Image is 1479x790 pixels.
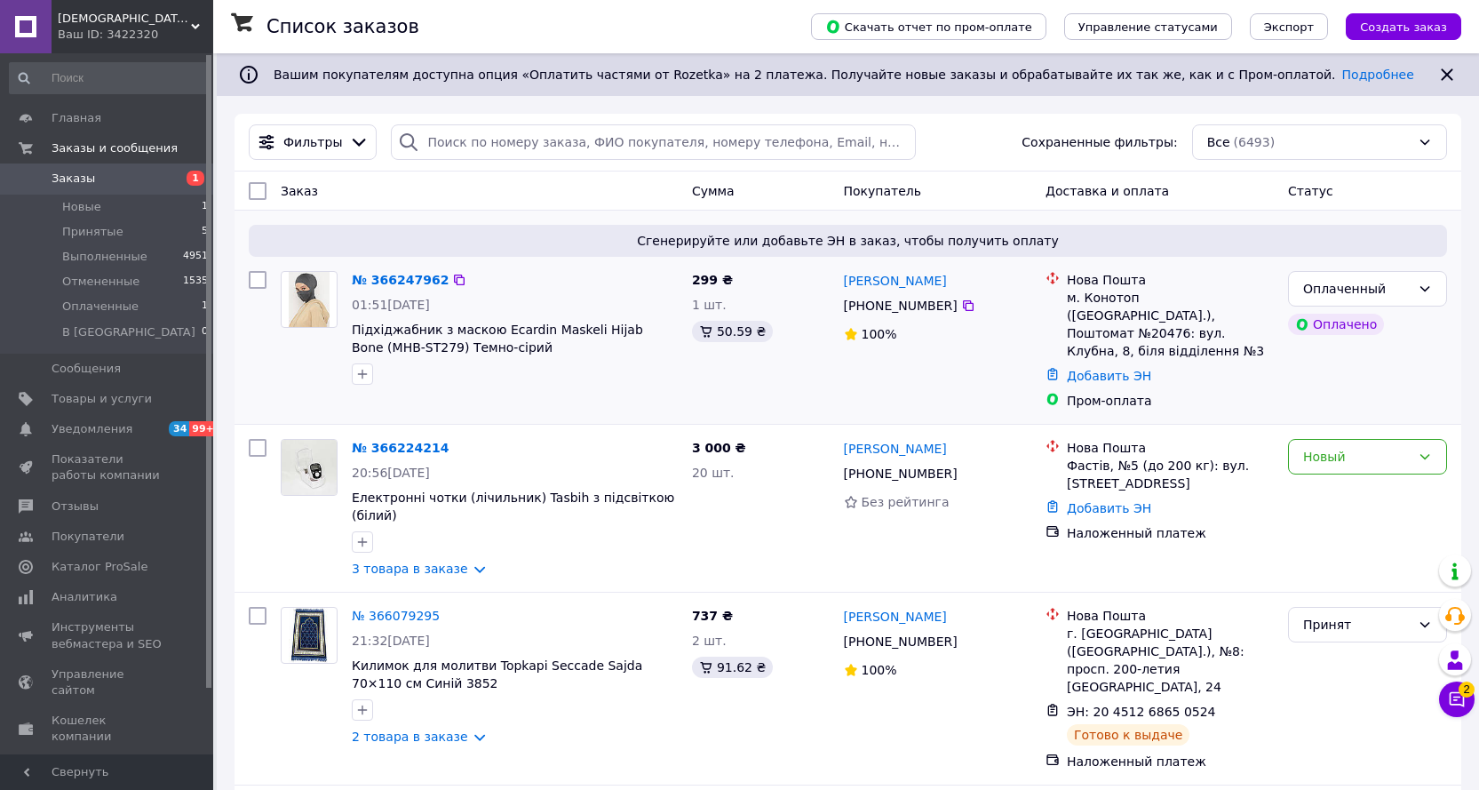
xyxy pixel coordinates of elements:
span: 5 [202,224,208,240]
span: 34 [169,421,189,436]
span: Отмененные [62,274,139,290]
button: Создать заказ [1346,13,1461,40]
span: Отзывы [52,499,99,515]
a: Фото товару [281,439,338,496]
a: Создать заказ [1328,19,1461,33]
span: Сгенерируйте или добавьте ЭН в заказ, чтобы получить оплату [256,232,1440,250]
span: Покупатель [844,184,922,198]
span: Заказы [52,171,95,187]
a: [PERSON_NAME] [844,608,947,626]
span: Каталог ProSale [52,559,147,575]
span: Сохраненные фильтры: [1022,133,1177,151]
a: [PERSON_NAME] [844,440,947,458]
span: 100% [862,327,897,341]
span: 1 [187,171,204,186]
span: 20:56[DATE] [352,466,430,480]
a: Добавить ЭН [1067,369,1151,383]
div: [PHONE_NUMBER] [840,293,961,318]
span: Уведомления [52,421,132,437]
button: Экспорт [1250,13,1328,40]
div: Ваш ID: 3422320 [58,27,213,43]
div: Нова Пошта [1067,607,1274,625]
div: г. [GEOGRAPHIC_DATA] ([GEOGRAPHIC_DATA].), №8: просп. 200-летия [GEOGRAPHIC_DATA], 24 [1067,625,1274,696]
div: Готово к выдаче [1067,724,1189,746]
span: Показатели работы компании [52,451,164,483]
div: Пром-оплата [1067,392,1274,410]
a: [PERSON_NAME] [844,272,947,290]
div: Наложенный платеж [1067,753,1274,770]
a: 2 товара в заказе [352,730,468,744]
div: Фастів, №5 (до 200 кг): вул. [STREET_ADDRESS] [1067,457,1274,492]
div: Оплачено [1288,314,1384,335]
span: Фильтры [283,133,342,151]
span: Заказы и сообщения [52,140,178,156]
div: 50.59 ₴ [692,321,773,342]
span: 299 ₴ [692,273,733,287]
button: Скачать отчет по пром-оплате [811,13,1046,40]
img: Фото товару [289,272,330,327]
span: 0 [202,324,208,340]
span: 2 [1459,679,1475,695]
span: Все [1207,133,1230,151]
span: Товары и услуги [52,391,152,407]
span: 99+ [189,421,219,436]
a: № 366079295 [352,609,440,623]
span: Оплаченные [62,299,139,315]
img: Фото товару [282,440,337,495]
span: (6493) [1234,135,1276,149]
a: Добавить ЭН [1067,501,1151,515]
h1: Список заказов [266,16,419,37]
input: Поиск [9,62,210,94]
div: м. Конотоп ([GEOGRAPHIC_DATA].), Поштомат №20476: вул. Клубна, 8, біля відділення №3 [1067,289,1274,360]
a: № 366247962 [352,273,449,287]
span: Выполненные [62,249,147,265]
span: Сообщения [52,361,121,377]
span: Аналитика [52,589,117,605]
span: ЭН: 20 4512 6865 0524 [1067,705,1216,719]
span: В [GEOGRAPHIC_DATA] [62,324,195,340]
div: Наложенный платеж [1067,524,1274,542]
span: 1 шт. [692,298,727,312]
div: Принят [1303,615,1411,634]
div: [PHONE_NUMBER] [840,461,961,486]
div: 91.62 ₴ [692,657,773,678]
span: Управление сайтом [52,666,164,698]
span: Сумма [692,184,735,198]
div: Новый [1303,447,1411,467]
span: Електронні чотки (лічильник) Tasbih з підсвіткою (білий) [352,491,674,523]
span: Главная [52,110,101,126]
div: [PHONE_NUMBER] [840,629,961,654]
span: Новые [62,199,101,215]
img: Фото товару [289,608,330,663]
span: 100% [862,663,897,677]
a: Фото товару [281,271,338,328]
span: Инструменты вебмастера и SEO [52,619,164,651]
span: 1 [202,299,208,315]
button: Управление статусами [1064,13,1232,40]
span: 3 000 ₴ [692,441,746,455]
span: Статус [1288,184,1333,198]
span: 4951 [183,249,208,265]
span: Создать заказ [1360,20,1447,34]
button: Чат с покупателем2 [1439,682,1475,717]
span: 1535 [183,274,208,290]
span: Доставка и оплата [1046,184,1169,198]
span: Экспорт [1264,20,1314,34]
span: Принятые [62,224,123,240]
span: Заказ [281,184,318,198]
a: Подробнее [1342,68,1414,82]
span: Вашим покупателям доступна опция «Оплатить частями от Rozetka» на 2 платежа. Получайте новые зака... [274,68,1414,82]
span: Скачать отчет по пром-оплате [825,19,1032,35]
span: 737 ₴ [692,609,733,623]
div: Оплаченный [1303,279,1411,299]
a: 3 товара в заказе [352,562,468,576]
span: Покупатели [52,529,124,545]
span: 1 [202,199,208,215]
a: Килимок для молитви Topkapi Seccade Sajda 70×110 см Синій 3852 [352,658,642,690]
div: Нова Пошта [1067,271,1274,289]
span: 21:32[DATE] [352,634,430,648]
div: Нова Пошта [1067,439,1274,457]
span: Без рейтинга [862,495,950,509]
input: Поиск по номеру заказа, ФИО покупателя, номеру телефона, Email, номеру накладной [391,124,916,160]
